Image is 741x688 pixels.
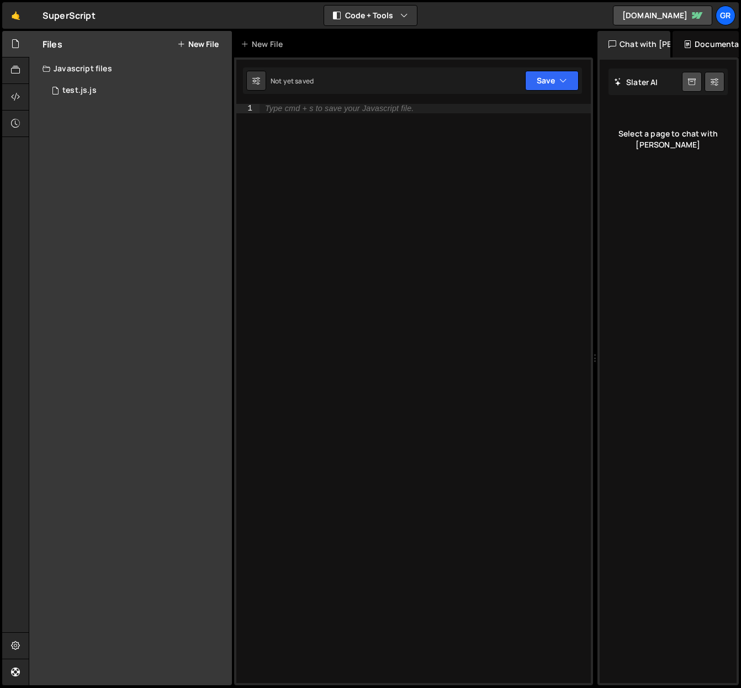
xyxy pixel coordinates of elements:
[716,6,735,25] a: Gr
[525,71,579,91] button: Save
[673,31,739,57] div: Documentation
[177,40,219,49] button: New File
[43,9,96,22] div: SuperScript
[43,80,232,102] div: 17017/46705.js
[597,31,670,57] div: Chat with [PERSON_NAME]
[271,76,314,86] div: Not yet saved
[614,77,658,87] h2: Slater AI
[236,104,260,113] div: 1
[613,6,712,25] a: [DOMAIN_NAME]
[43,38,62,50] h2: Files
[324,6,417,25] button: Code + Tools
[2,2,29,29] a: 🤙
[29,57,232,80] div: Javascript files
[608,112,728,166] div: Select a page to chat with [PERSON_NAME]
[62,86,97,96] div: test.js.js
[241,39,287,50] div: New File
[265,104,414,113] div: Type cmd + s to save your Javascript file.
